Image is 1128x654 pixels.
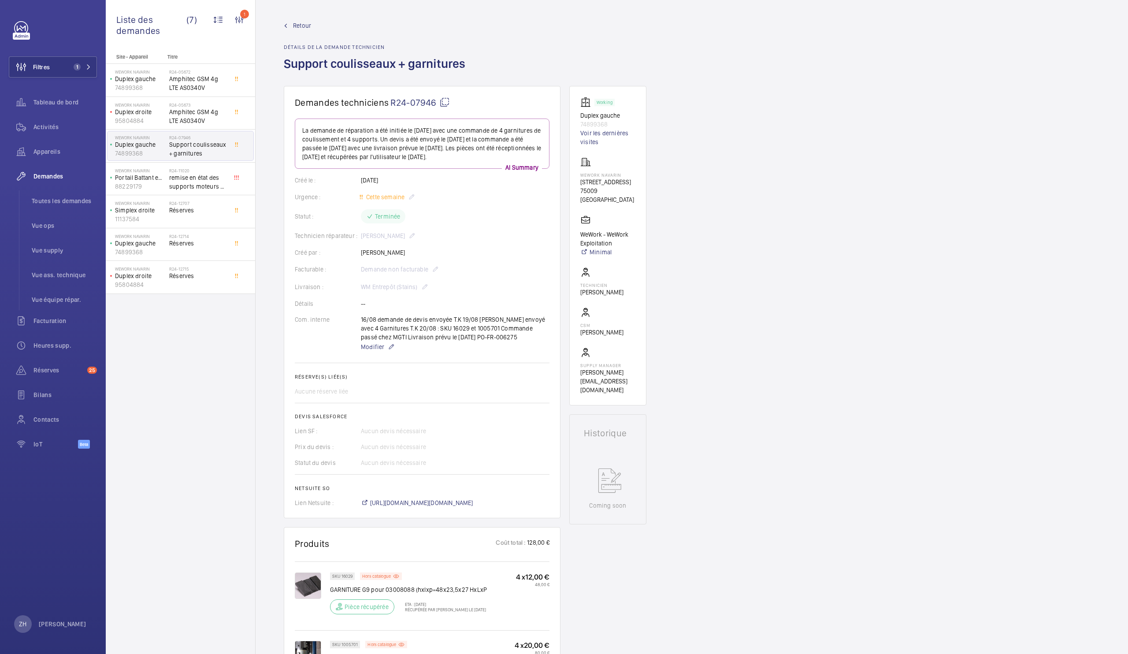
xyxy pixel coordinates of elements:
span: Réserves [33,366,84,375]
p: 88229179 [115,182,166,191]
h2: Devis Salesforce [295,413,549,420]
span: Tableau de bord [33,98,97,107]
a: Voir les dernières visites [580,129,635,146]
p: Duplex gauche [580,111,635,120]
p: Hors catalogue [362,575,391,578]
span: Liste des demandes [116,14,186,36]
p: CSM [580,323,623,328]
h1: Support coulisseaux + garnitures [284,56,471,86]
p: 95804884 [115,116,166,125]
span: Réserves [169,239,227,248]
p: Technicien [580,282,623,288]
p: Wework Navarin [115,266,166,271]
span: Bilans [33,390,97,399]
h2: R24-12714 [169,234,227,239]
p: Titre [167,54,226,60]
span: Retour [293,21,311,30]
span: Réserves [169,271,227,280]
p: Wework Navarin [115,234,166,239]
p: Wework Navarin [115,168,166,173]
p: Site - Appareil [106,54,164,60]
h2: Détails de la demande technicien [284,44,471,50]
p: 75009 [GEOGRAPHIC_DATA] [580,186,635,204]
p: [STREET_ADDRESS] [580,178,635,186]
p: [PERSON_NAME] [39,620,86,628]
p: Hors catalogue [367,643,396,646]
h2: R24-12715 [169,266,227,271]
p: La demande de réparation a été initiée le [DATE] avec une commande de 4 garnitures de coulissemen... [302,126,542,161]
p: Duplex gauche [115,239,166,248]
h2: Réserve(s) liée(s) [295,374,549,380]
span: Heures supp. [33,341,97,350]
a: [URL][DOMAIN_NAME][DOMAIN_NAME] [361,498,473,507]
p: Working [597,101,612,104]
p: 4 x 20,00 € [515,641,549,650]
p: 11137584 [115,215,166,223]
span: Facturation [33,316,97,325]
p: 74899368 [115,149,166,158]
span: Activités [33,123,97,131]
span: Vue ass. technique [32,271,97,279]
p: Wework Navarin [115,201,166,206]
a: Minimal [580,248,635,256]
h2: R24-07946 [169,135,227,140]
img: elevator.svg [580,97,594,108]
span: Réserves [169,206,227,215]
p: Duplex gauche [115,74,166,83]
p: SKU 1005701 [332,643,358,646]
span: Vue supply [32,246,97,255]
h2: R24-05672 [169,69,227,74]
p: 74899368 [580,120,635,129]
p: Duplex droite [115,108,166,116]
span: Demandes techniciens [295,97,389,108]
p: [PERSON_NAME] [580,328,623,337]
span: IoT [33,440,78,449]
p: 74899368 [115,248,166,256]
p: WeWork - WeWork Exploitation [580,230,635,248]
span: Vue ops [32,221,97,230]
p: Récupérée par [PERSON_NAME] le [DATE] [400,607,486,612]
span: Beta [78,440,90,449]
span: Toutes les demandes [32,197,97,205]
h1: Produits [295,538,330,549]
p: 95804884 [115,280,166,289]
span: Filtres [33,63,50,71]
span: Amphitec GSM 4g LTE AS0340V [169,108,227,125]
img: gPULW9KdjzmrQ1wZCyC0zPZ7dZjuLRhGP3i6Q7AM-hWW7v75.png [295,572,321,599]
span: 25 [87,367,97,374]
p: Portail Battant entrée Parking [115,173,166,182]
h2: R24-12707 [169,201,227,206]
span: remise en état des supports moteurs de la porte deux vantaux de parking du [STREET_ADDRESS] [169,173,227,191]
h1: Historique [584,429,632,438]
p: Wework Navarin [580,172,635,178]
p: 48,00 € [516,582,549,587]
p: ETA : [DATE] [400,602,486,607]
h2: R24-11020 [169,168,227,173]
p: Wework Navarin [115,135,166,140]
p: Wework Navarin [115,102,166,108]
p: Duplex droite [115,271,166,280]
span: Amphitec GSM 4g LTE AS0340V [169,74,227,92]
h2: R24-05673 [169,102,227,108]
p: Wework Navarin [115,69,166,74]
span: R24-07946 [390,97,450,108]
span: Modifier [361,342,384,351]
p: [PERSON_NAME][EMAIL_ADDRESS][DOMAIN_NAME] [580,368,635,394]
p: Simplex droite [115,206,166,215]
p: GARNITURE G9 pour 03008088 (hxlxp=48x23,5x27 HxLxP [330,585,487,594]
span: [URL][DOMAIN_NAME][DOMAIN_NAME] [370,498,473,507]
p: Duplex gauche [115,140,166,149]
p: AI Summary [502,163,542,172]
button: Filtres1 [9,56,97,78]
span: Appareils [33,147,97,156]
span: Contacts [33,415,97,424]
p: Coming soon [589,501,626,510]
p: ZH [19,620,26,628]
span: 1 [74,63,81,71]
span: Demandes [33,172,97,181]
p: Coût total : [496,538,526,549]
h2: Netsuite SO [295,485,549,491]
p: 74899368 [115,83,166,92]
span: Vue équipe répar. [32,295,97,304]
p: SKU 16029 [332,575,352,578]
